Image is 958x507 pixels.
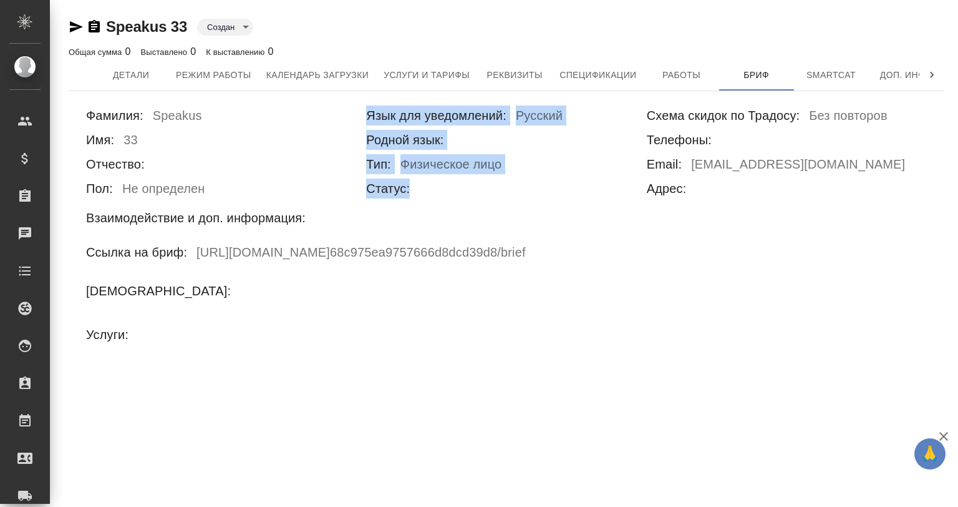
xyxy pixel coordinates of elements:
h6: Не определен [122,179,205,203]
div: Создан [197,19,253,36]
h6: Без повторов [809,106,887,130]
h6: [EMAIL_ADDRESS][DOMAIN_NAME] [691,154,905,179]
span: Режим работы [176,67,251,83]
span: Smartcat [801,67,861,83]
button: Скопировать ссылку для ЯМессенджера [69,19,84,34]
div: 0 [69,44,131,59]
h6: Родной язык: [366,130,443,150]
h6: Пол: [86,179,113,199]
h6: Взаимодействие и доп. информация: [86,208,306,228]
h6: Имя: [86,130,114,150]
span: Бриф [727,67,786,83]
span: Услуги и тарифы [384,67,470,83]
span: Спецификации [559,67,636,83]
h6: Адрес: [647,179,687,199]
span: 🙏 [919,441,941,467]
h6: Speakus [153,106,202,130]
h6: Услуги: [86,325,128,345]
span: Реквизиты [485,67,544,83]
p: Выставлено [141,47,191,57]
h6: Email: [647,154,682,174]
h6: [URL][DOMAIN_NAME] 68c975ea9757666d8dcd39d8 /brief [196,242,526,267]
h6: Статус: [366,179,410,199]
a: Speakus 33 [106,18,187,35]
h6: Тип: [366,154,391,174]
h6: Ссылка на бриф: [86,242,187,262]
h6: Физическое лицо [400,154,501,179]
span: Детали [101,67,161,83]
h6: Телефоны: [647,130,712,150]
button: 🙏 [914,438,946,470]
button: Скопировать ссылку [87,19,102,34]
h6: Схема скидок по Традосу: [647,106,800,126]
span: Работы [652,67,712,83]
h6: [DEMOGRAPHIC_DATA]: [86,281,231,301]
h6: Язык для уведомлений: [366,106,506,126]
span: Календарь загрузки [266,67,369,83]
div: 0 [141,44,196,59]
button: Создан [203,22,238,32]
div: 0 [206,44,273,59]
p: К выставлению [206,47,268,57]
span: Доп. инфо [876,67,936,83]
h6: Фамилия: [86,106,143,126]
h6: 33 [123,130,138,154]
p: Общая сумма [69,47,125,57]
h6: Русский [516,106,563,130]
h6: Отчество: [86,154,145,174]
